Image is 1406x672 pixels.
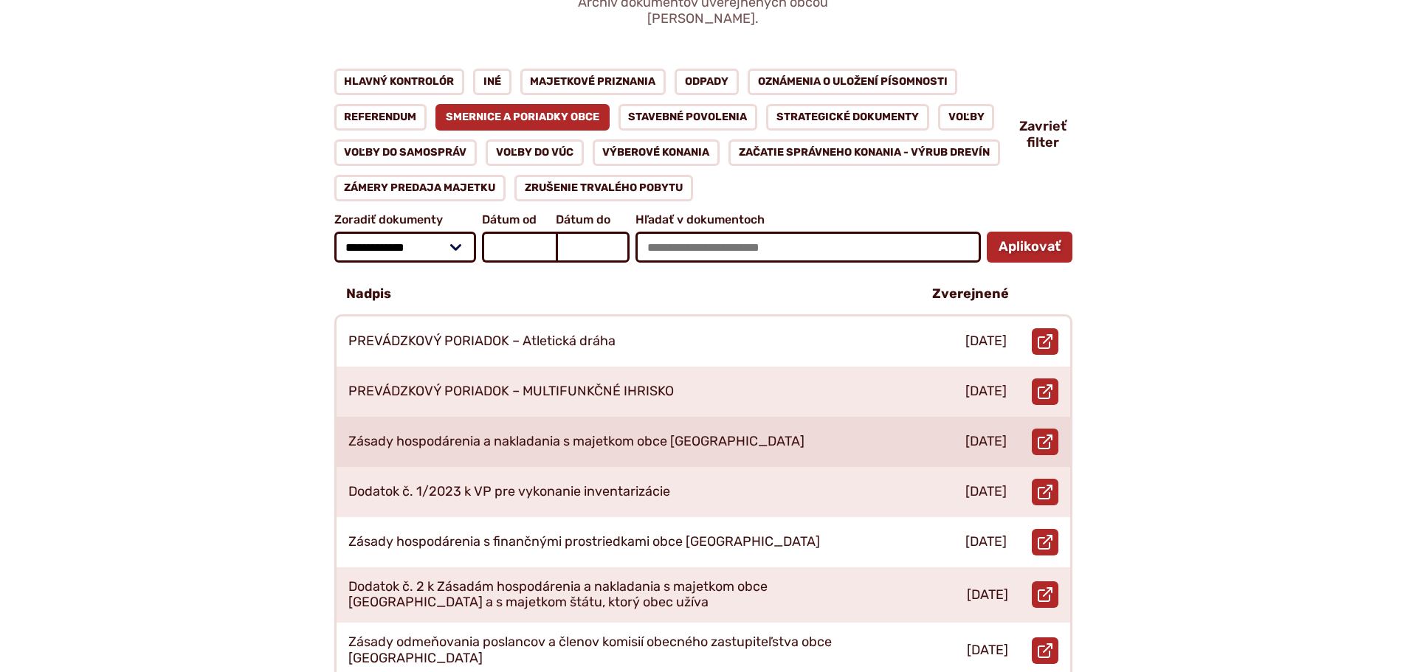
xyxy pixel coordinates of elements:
span: Zoradiť dokumenty [334,213,477,226]
a: Voľby do samospráv [334,139,478,166]
span: Hľadať v dokumentoch [635,213,980,226]
p: [DATE] [967,642,1008,659]
input: Hľadať v dokumentoch [635,232,980,263]
p: Dodatok č. 2 k Zásadám hospodárenia a nakladania s majetkom obce [GEOGRAPHIC_DATA] a s majetkom š... [348,579,897,611]
a: Zámery predaja majetku [334,175,506,201]
span: Dátum do [556,213,630,226]
span: Zavrieť filter [1019,119,1066,150]
p: PREVÁDZKOVÝ PORIADOK – Atletická dráha [348,333,616,350]
a: Iné [473,69,511,95]
a: Referendum [334,104,427,131]
a: Voľby do VÚC [486,139,584,166]
a: Majetkové priznania [520,69,666,95]
p: [DATE] [965,384,1007,400]
a: Začatie správneho konania - výrub drevín [728,139,1000,166]
input: Dátum do [556,232,630,263]
p: Nadpis [346,286,391,302]
a: Hlavný kontrolór [334,69,465,95]
p: PREVÁDZKOVÝ PORIADOK – MULTIFUNKČNÉ IHRISKO [348,384,674,400]
p: [DATE] [965,333,1007,350]
button: Aplikovať [987,232,1072,263]
p: [DATE] [967,587,1008,603]
a: Voľby [938,104,995,131]
p: [DATE] [965,484,1007,500]
a: Zrušenie trvalého pobytu [514,175,693,201]
select: Zoradiť dokumenty [334,232,477,263]
p: Zásady hospodárenia a nakladania s majetkom obce [GEOGRAPHIC_DATA] [348,434,804,450]
p: [DATE] [965,534,1007,550]
p: Zásady odmeňovania poslancov a členov komisií obecného zastupiteľstva obce [GEOGRAPHIC_DATA] [348,634,897,666]
button: Zavrieť filter [1019,119,1072,150]
span: Dátum od [482,213,556,226]
p: Zásady hospodárenia s finančnými prostriedkami obce [GEOGRAPHIC_DATA] [348,534,820,550]
a: Oznámenia o uložení písomnosti [748,69,958,95]
a: Smernice a poriadky obce [435,104,610,131]
p: [DATE] [965,434,1007,450]
input: Dátum od [482,232,556,263]
a: Strategické dokumenty [766,104,929,131]
a: Odpady [675,69,739,95]
p: Dodatok č. 1/2023 k VP pre vykonanie inventarizácie [348,484,670,500]
p: Zverejnené [932,286,1009,302]
a: Výberové konania [593,139,720,166]
a: Stavebné povolenia [618,104,758,131]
